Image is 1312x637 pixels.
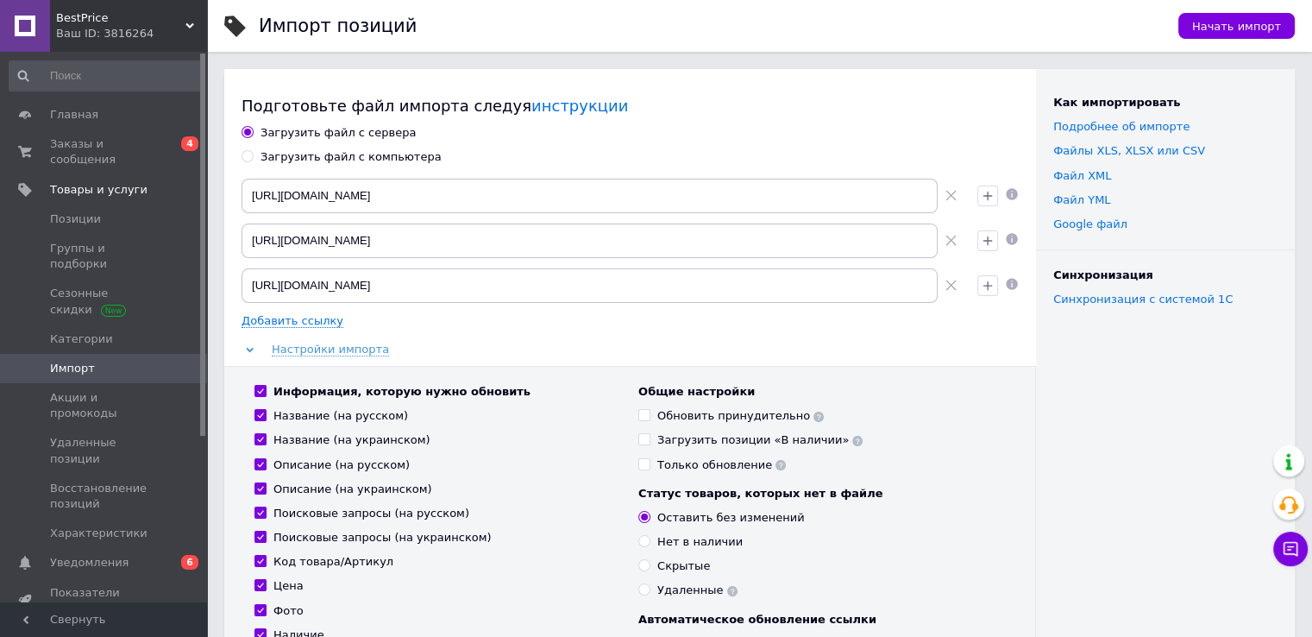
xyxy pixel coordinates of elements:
[242,179,938,213] input: Укажите ссылку
[1053,95,1277,110] div: Как импортировать
[638,612,1005,628] div: Автоматическое обновление ссылки
[1053,169,1111,182] a: Файл XML
[50,182,148,198] span: Товары и услуги
[1053,293,1233,306] a: Синхронизация с системой 1С
[50,136,160,167] span: Заказы и сообщения
[273,432,430,448] div: Название (на украинском)
[242,314,343,328] span: Добавить ссылку
[1053,268,1277,283] div: Синхронизация
[50,286,160,317] span: Сезонные скидки
[50,241,160,272] span: Группы и подборки
[242,224,938,258] input: Укажите ссылку
[657,558,710,574] div: Скрытые
[50,361,95,376] span: Импорт
[273,506,469,521] div: Поисковые запросы (на русском)
[657,432,863,448] div: Загрузить позиции «В наличии»
[56,10,185,26] span: BestPrice
[9,60,204,91] input: Поиск
[242,268,938,303] input: Укажите ссылку
[50,211,101,227] span: Позиции
[1053,218,1127,230] a: Google файл
[638,486,1005,501] div: Статус товаров, которых нет в файле
[50,555,129,571] span: Уведомления
[261,125,416,141] div: Загрузить файл с сервера
[273,408,408,424] div: Название (на русском)
[273,384,530,400] div: Информация, которую нужно обновить
[56,26,207,41] div: Ваш ID: 3816264
[273,530,492,546] div: Поисковые запросы (на украинском)
[273,457,410,473] div: Описание (на русском)
[1053,193,1110,206] a: Файл YML
[1178,13,1295,39] button: Начать импорт
[50,481,160,512] span: Восстановление позиций
[273,482,432,497] div: Описание (на украинском)
[657,583,738,598] div: Удаленные
[50,331,113,347] span: Категории
[242,95,1019,117] div: Подготовьте файл импорта следуя
[261,149,442,165] div: Загрузить файл с компьютера
[1273,532,1308,566] button: Чат с покупателем
[1192,20,1281,33] span: Начать импорт
[50,435,160,466] span: Удаленные позиции
[272,343,389,356] span: Настройки импорта
[657,534,743,550] div: Нет в наличии
[50,526,148,541] span: Характеристики
[657,457,786,473] div: Только обновление
[657,510,805,526] div: Оставить без изменений
[657,408,824,424] div: Обновить принудительно
[181,555,198,570] span: 6
[638,384,1005,400] div: Общие настройки
[1053,144,1205,157] a: Файлы ХLS, XLSX или CSV
[273,603,304,619] div: Фото
[50,107,98,123] span: Главная
[259,16,417,36] h1: Импорт позиций
[50,585,160,616] span: Показатели работы компании
[181,136,198,151] span: 4
[273,554,393,570] div: Код товара/Артикул
[50,390,160,421] span: Акции и промокоды
[531,97,628,115] a: инструкции
[1053,120,1190,133] a: Подробнее об импорте
[273,578,304,594] div: Цена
